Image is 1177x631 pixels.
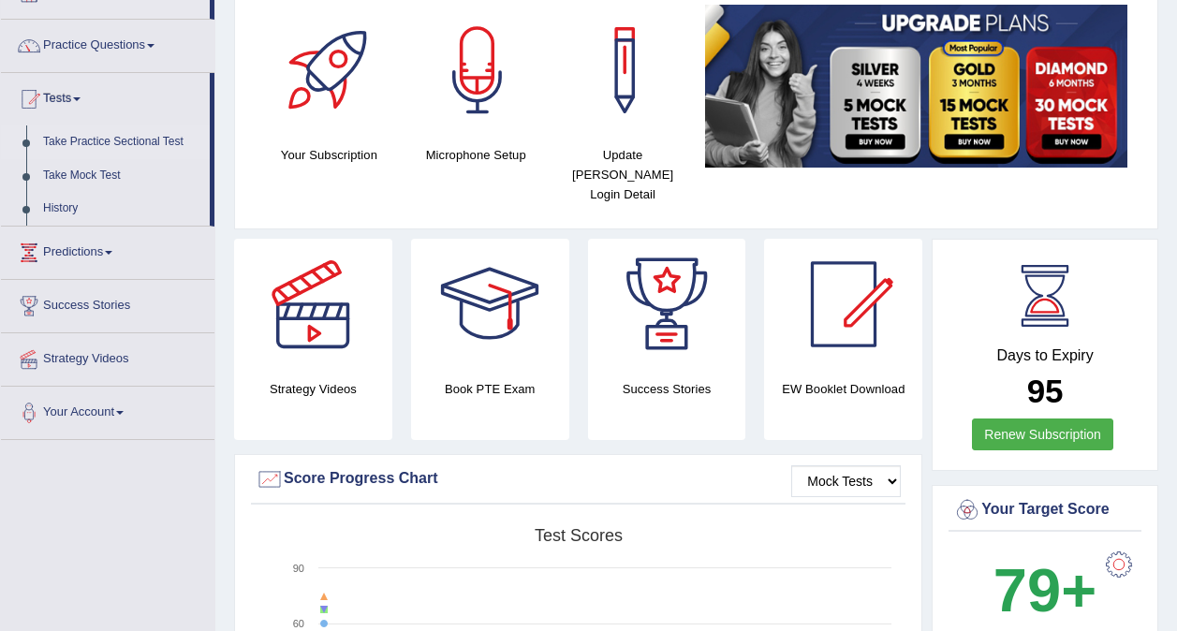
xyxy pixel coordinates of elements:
[1,227,214,273] a: Predictions
[953,496,1137,524] div: Your Target Score
[35,159,210,193] a: Take Mock Test
[1,73,210,120] a: Tests
[265,145,393,165] h4: Your Subscription
[705,5,1127,168] img: small5.jpg
[1027,373,1064,409] b: 95
[293,563,304,574] text: 90
[953,347,1137,364] h4: Days to Expiry
[293,618,304,629] text: 60
[1,20,214,66] a: Practice Questions
[256,465,901,493] div: Score Progress Chart
[35,125,210,159] a: Take Practice Sectional Test
[412,145,540,165] h4: Microphone Setup
[588,379,746,399] h4: Success Stories
[764,379,922,399] h4: EW Booklet Download
[559,145,687,204] h4: Update [PERSON_NAME] Login Detail
[35,192,210,226] a: History
[411,379,569,399] h4: Book PTE Exam
[972,418,1113,450] a: Renew Subscription
[1,280,214,327] a: Success Stories
[234,379,392,399] h4: Strategy Videos
[1,333,214,380] a: Strategy Videos
[535,526,623,545] tspan: Test scores
[1,387,214,433] a: Your Account
[993,556,1096,624] b: 79+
